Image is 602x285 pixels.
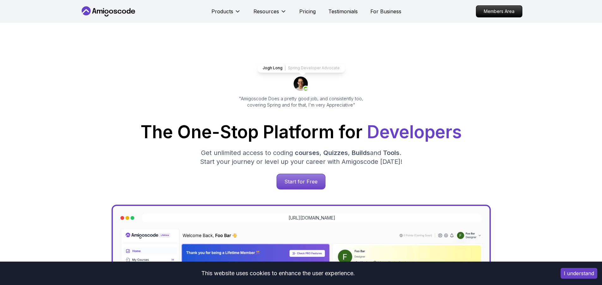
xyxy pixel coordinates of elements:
img: josh long [294,77,309,92]
span: Quizzes [323,149,348,157]
a: Testimonials [328,8,358,15]
a: For Business [370,8,401,15]
div: This website uses cookies to enhance the user experience. [5,266,551,280]
p: Jogh Long [263,65,283,71]
p: Get unlimited access to coding , , and . Start your journey or level up your career with Amigosco... [195,148,407,166]
a: Members Area [476,5,522,17]
span: Developers [367,121,462,142]
p: Members Area [476,6,522,17]
button: Accept cookies [561,268,597,279]
p: Resources [253,8,279,15]
a: Start for Free [277,174,325,189]
p: Start for Free [277,174,325,189]
button: Products [211,8,241,20]
p: Products [211,8,233,15]
h1: The One-Stop Platform for [85,123,517,141]
a: [URL][DOMAIN_NAME] [289,215,335,221]
span: Builds [352,149,370,157]
a: Pricing [299,8,316,15]
p: "Amigoscode Does a pretty good job, and consistently too, covering Spring and for that, I'm very ... [230,96,372,108]
span: courses [295,149,319,157]
p: Spring Developer Advocate [288,65,340,71]
span: Tools [383,149,399,157]
button: Resources [253,8,287,20]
